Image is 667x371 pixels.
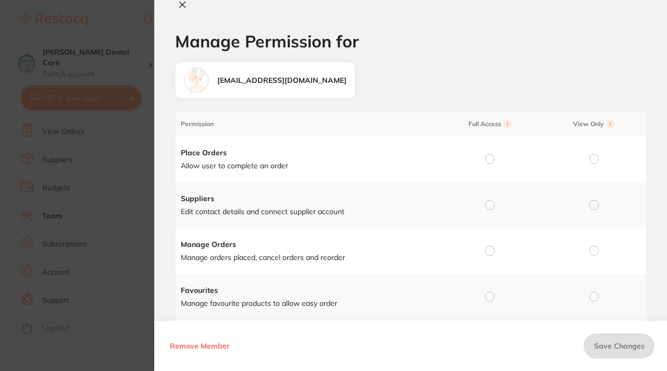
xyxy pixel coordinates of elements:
div: message notification from Restocq, 1m ago. Thank you for your message. This supplier is currently... [16,22,193,56]
p: Message from Restocq, sent 1m ago [45,40,180,50]
p: Edit contact details and connect supplier account [181,207,435,217]
p: Manage favourite products to allow easy order [181,299,435,309]
h4: Manage Orders [181,240,435,250]
span: Permission [181,120,435,128]
h4: Suppliers [181,194,435,204]
button: Remove Member [167,333,233,358]
span: View Only [545,120,644,128]
p: Manage orders placed, cancel orders and reorder [181,253,435,263]
span: Full Access [441,120,539,128]
h4: Favourites [181,286,435,296]
p: Thank you for your message. This supplier is currently unavailable in the [GEOGRAPHIC_DATA]. Plea... [45,30,180,40]
p: Allow user to complete an order [181,161,435,171]
span: Remove Member [170,341,230,351]
div: [EMAIL_ADDRESS][DOMAIN_NAME] [217,76,347,86]
h4: Place Orders [181,148,435,158]
button: Save Changes [584,333,654,358]
img: Profile image for Restocq [23,31,40,48]
span: Save Changes [594,341,645,351]
h1: Manage Permission for [175,32,646,51]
